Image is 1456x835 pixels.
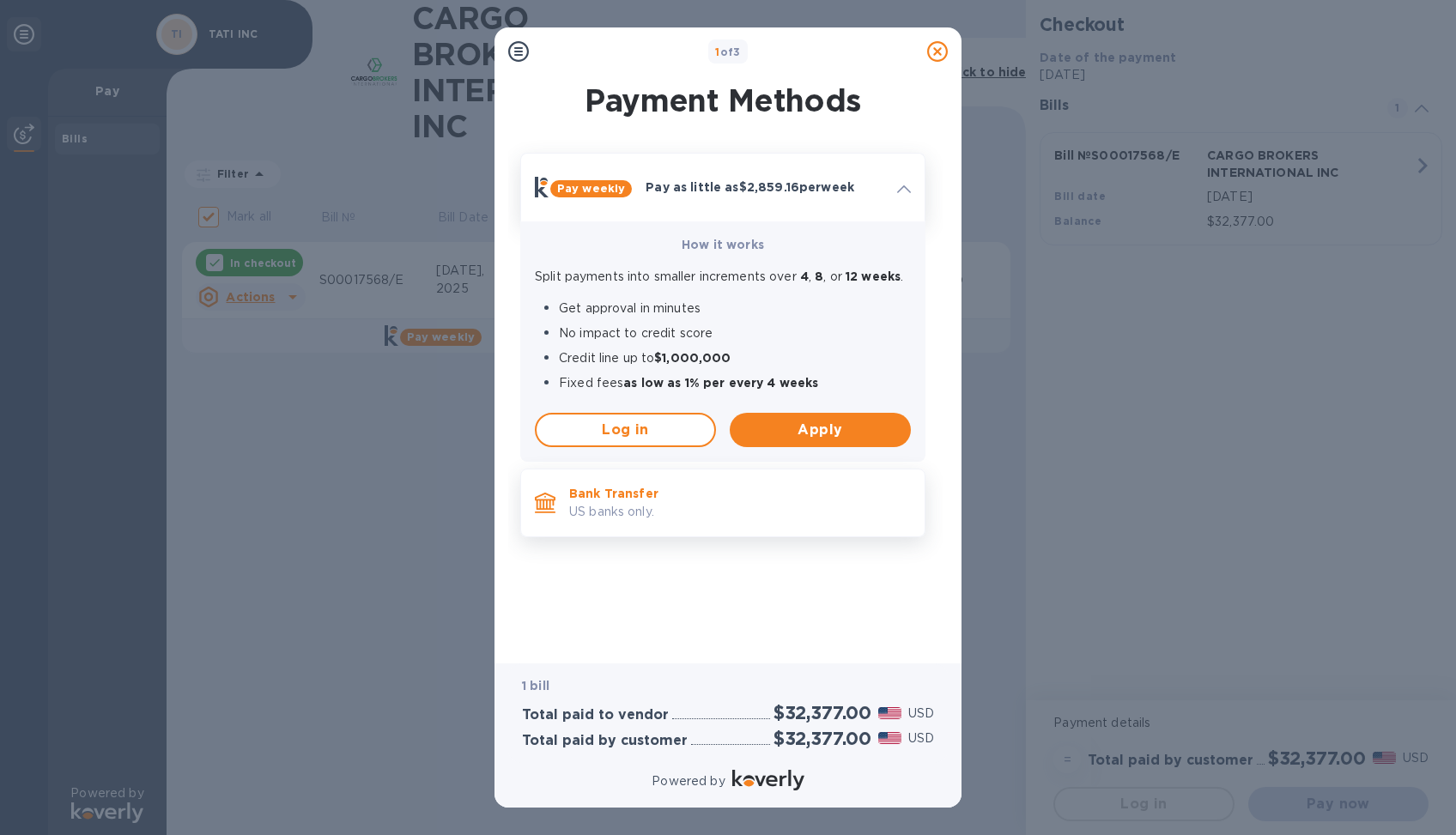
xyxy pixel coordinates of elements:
[559,300,911,318] p: Get approval in minutes
[732,770,804,790] img: Logo
[522,733,688,749] h3: Total paid by customer
[773,728,871,749] h2: $32,377.00
[878,732,901,744] img: USD
[743,420,897,440] span: Apply
[654,351,731,365] b: $1,000,000
[811,269,823,283] b: 8
[522,679,549,693] b: 1 bill
[522,707,669,723] h3: Total paid to vendor
[878,707,901,719] img: USD
[559,324,911,342] p: No impact to credit score
[550,420,701,440] span: Log in
[773,702,871,723] h2: $32,377.00
[559,349,911,367] p: Credit line up to
[517,82,929,118] h1: Payment Methods
[715,45,741,58] b: of 3
[569,503,911,521] p: US banks only.
[559,374,911,392] p: Fixed fees
[730,413,911,447] button: Apply
[797,269,809,283] b: 4
[908,705,934,723] p: USD
[908,729,934,747] p: USD
[682,238,764,251] b: How it works
[535,268,911,286] p: Split payments into smaller increments over , , or .
[652,772,725,790] p: Powered by
[535,413,716,447] button: Log in
[569,485,911,502] p: Bank Transfer
[646,178,883,196] p: Pay as little as $2,859.16 per week
[623,376,818,390] b: as low as 1% per every 4 weeks
[715,45,719,58] span: 1
[846,269,901,283] b: 12 weeks
[557,182,625,195] b: Pay weekly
